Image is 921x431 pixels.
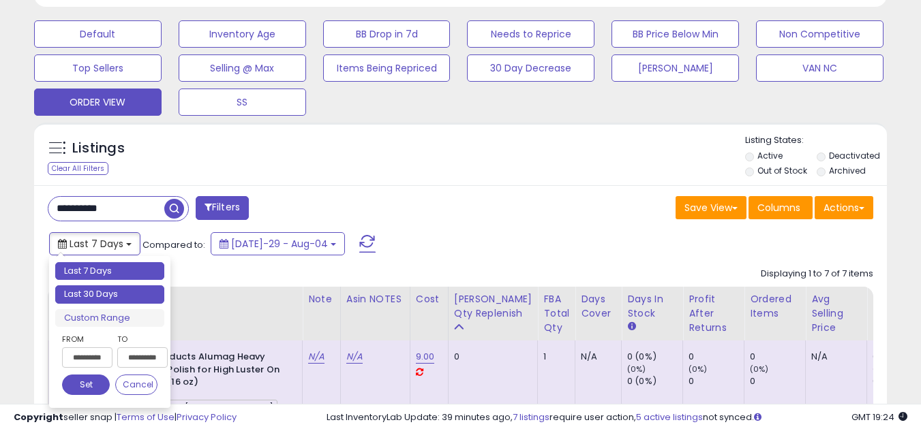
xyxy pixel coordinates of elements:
button: Filters [196,196,249,220]
button: VAN NC [756,54,884,82]
div: Avg Selling Price [811,292,861,335]
button: Last 7 Days [49,232,140,255]
label: From [62,332,110,346]
button: Top Sellers [34,54,162,82]
div: [PERSON_NAME] Qty Replenish [454,292,532,321]
button: [DATE]-29 - Aug-04 [211,232,345,255]
div: 1 [543,351,564,363]
div: seller snap | | [14,411,237,424]
th: CSV column name: cust_attr_1_ Asin NOTES [340,287,410,340]
button: 30 Day Decrease [467,54,594,82]
span: Columns [757,201,800,214]
strong: Copyright [14,411,63,424]
button: Columns [749,196,813,219]
div: 0 (0%) [627,375,682,387]
button: Non Competitive [756,20,884,48]
button: Cancel [115,374,157,395]
a: Privacy Policy [177,411,237,424]
button: [PERSON_NAME] [612,54,739,82]
div: Clear All Filters [48,162,108,175]
div: Days Cover [581,292,616,321]
label: To [117,332,157,346]
span: 2025-08-12 19:24 GMT [851,411,907,424]
a: 5 active listings [636,411,703,424]
li: Custom Range [55,309,164,328]
button: Inventory Age [179,20,306,48]
div: Ordered Items [750,292,800,321]
div: Cost [416,292,442,306]
small: (0%) [873,364,892,374]
b: Wicked Products Alumag Heavy Cut Metal Polish for High Luster On Aluminum (16 oz) [118,351,284,392]
small: (0%) [627,364,646,374]
small: (0%) [750,364,769,374]
button: BB Drop in 7d [323,20,451,48]
h5: Listings [72,139,125,158]
div: FBA Total Qty [543,292,569,335]
div: 0 (0%) [627,351,682,363]
div: Last InventoryLab Update: 39 minutes ago, require user action, not synced. [327,411,907,424]
div: 0 [750,375,805,387]
div: Displaying 1 to 7 of 7 items [761,268,873,281]
button: BB Price Below Min [612,20,739,48]
div: N/A [581,351,611,363]
a: 9.00 [416,350,435,364]
button: ORDER VIEW [34,89,162,116]
label: Deactivated [829,150,880,161]
span: Last 7 Days [70,237,123,251]
button: Needs to Reprice [467,20,594,48]
div: 0 [689,375,744,387]
div: N/A [811,351,856,363]
label: Active [757,150,783,161]
small: Days In Stock. [627,321,635,333]
label: Archived [829,165,866,176]
li: Last 30 Days [55,285,164,304]
a: N/A [308,350,324,364]
small: (0%) [689,364,708,374]
button: Set [62,374,110,395]
div: Days In Stock [627,292,677,321]
span: Compared to: [142,238,205,251]
a: Terms of Use [117,411,175,424]
button: Items Being Repriced [323,54,451,82]
button: Default [34,20,162,48]
div: Profit After Returns [689,292,738,335]
div: 0 [689,351,744,363]
a: 7 listings [513,411,549,424]
li: Last 7 Days [55,262,164,281]
div: Asin NOTES [346,292,404,306]
button: Save View [676,196,746,219]
div: Title [84,292,297,306]
button: SS [179,89,306,116]
a: N/A [346,350,363,364]
span: [DATE]-29 - Aug-04 [231,237,328,251]
div: 0 [750,351,805,363]
button: Selling @ Max [179,54,306,82]
button: Actions [815,196,873,219]
th: Please note that this number is a calculation based on your required days of coverage and your ve... [448,287,538,340]
label: Out of Stock [757,165,807,176]
p: Listing States: [745,134,887,147]
div: Note [308,292,335,306]
div: 0 [454,351,528,363]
